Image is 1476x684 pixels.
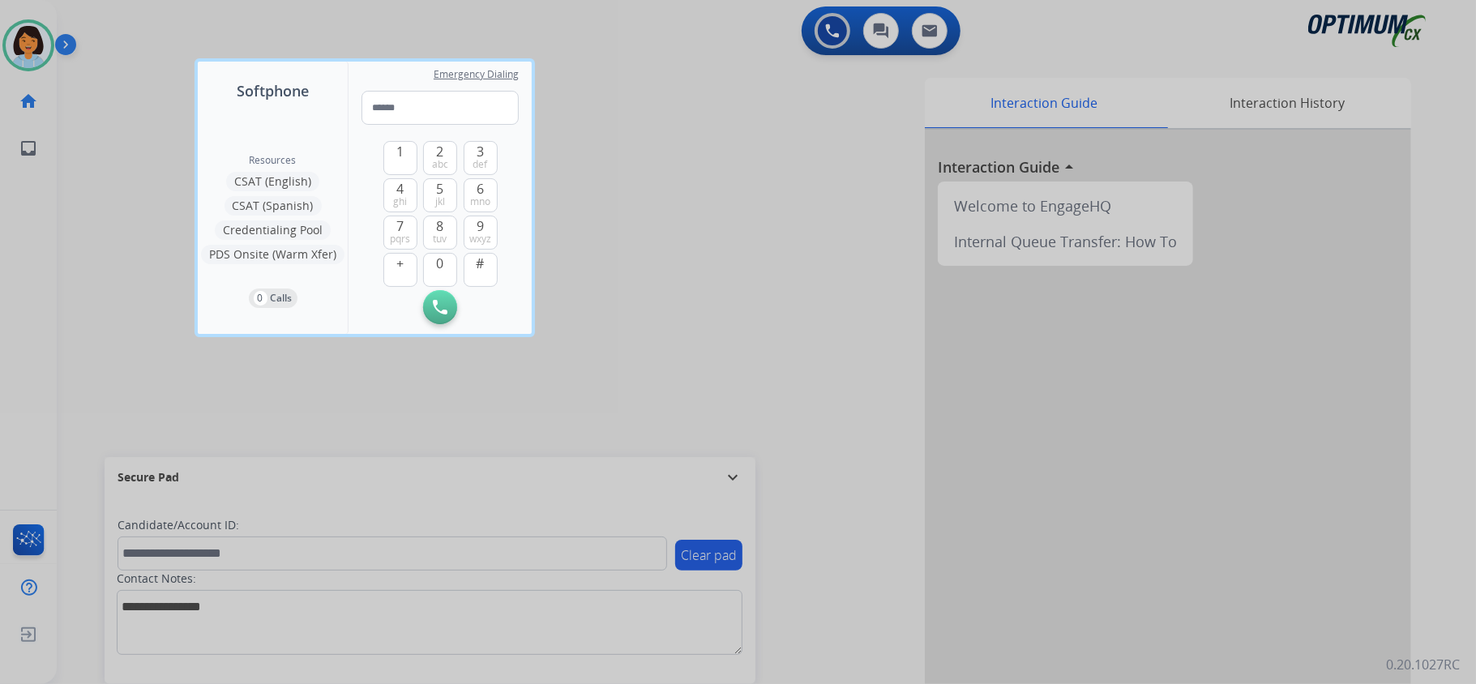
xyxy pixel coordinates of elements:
[423,178,457,212] button: 5jkl
[225,196,322,216] button: CSAT (Spanish)
[464,141,498,175] button: 3def
[390,233,410,246] span: pqrs
[477,142,484,161] span: 3
[434,233,447,246] span: tuv
[396,254,404,273] span: +
[473,158,488,171] span: def
[423,141,457,175] button: 2abc
[383,178,417,212] button: 4ghi
[250,154,297,167] span: Resources
[1386,655,1460,674] p: 0.20.1027RC
[433,300,447,314] img: call-button
[477,216,484,236] span: 9
[434,68,519,81] span: Emergency Dialing
[437,142,444,161] span: 2
[383,216,417,250] button: 7pqrs
[249,289,297,308] button: 0Calls
[215,220,331,240] button: Credentialing Pool
[464,178,498,212] button: 6mno
[432,158,448,171] span: abc
[237,79,309,102] span: Softphone
[469,233,491,246] span: wxyz
[464,253,498,287] button: #
[477,254,485,273] span: #
[464,216,498,250] button: 9wxyz
[396,142,404,161] span: 1
[226,172,319,191] button: CSAT (English)
[477,179,484,199] span: 6
[437,216,444,236] span: 8
[437,254,444,273] span: 0
[423,253,457,287] button: 0
[383,141,417,175] button: 1
[423,216,457,250] button: 8tuv
[254,291,267,306] p: 0
[271,291,293,306] p: Calls
[435,195,445,208] span: jkl
[437,179,444,199] span: 5
[393,195,407,208] span: ghi
[396,216,404,236] span: 7
[396,179,404,199] span: 4
[383,253,417,287] button: +
[201,245,344,264] button: PDS Onsite (Warm Xfer)
[470,195,490,208] span: mno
